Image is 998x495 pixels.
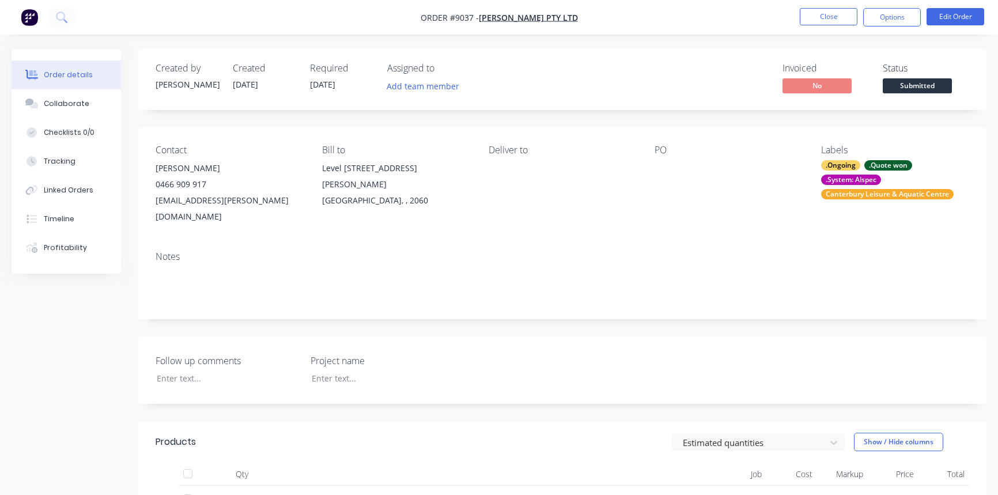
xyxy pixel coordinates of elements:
[44,214,74,224] div: Timeline
[12,147,121,176] button: Tracking
[864,160,912,171] div: .Quote won
[782,63,869,74] div: Invoiced
[883,63,969,74] div: Status
[156,145,304,156] div: Contact
[868,463,918,486] div: Price
[854,433,943,451] button: Show / Hide columns
[421,12,479,23] span: Order #9037 -
[156,251,969,262] div: Notes
[12,61,121,89] button: Order details
[918,463,969,486] div: Total
[156,176,304,192] div: 0466 909 917
[782,78,852,93] span: No
[387,78,466,94] button: Add team member
[156,160,304,225] div: [PERSON_NAME]0466 909 917[EMAIL_ADDRESS][PERSON_NAME][DOMAIN_NAME]
[381,78,466,94] button: Add team member
[156,160,304,176] div: [PERSON_NAME]
[310,79,335,90] span: [DATE]
[156,78,219,90] div: [PERSON_NAME]
[156,354,300,368] label: Follow up comments
[44,185,93,195] div: Linked Orders
[156,192,304,225] div: [EMAIL_ADDRESS][PERSON_NAME][DOMAIN_NAME]
[44,127,94,138] div: Checklists 0/0
[655,145,803,156] div: PO
[817,463,868,486] div: Markup
[489,145,637,156] div: Deliver to
[207,463,277,486] div: Qty
[821,145,969,156] div: Labels
[233,79,258,90] span: [DATE]
[322,160,470,209] div: Level [STREET_ADDRESS][PERSON_NAME][GEOGRAPHIC_DATA], , 2060
[821,189,954,199] div: Canterbury Leisure & Aquatic Centre
[322,160,470,192] div: Level [STREET_ADDRESS][PERSON_NAME]
[680,463,766,486] div: Job
[44,99,89,109] div: Collaborate
[479,12,578,23] a: [PERSON_NAME] Pty Ltd
[883,78,952,96] button: Submitted
[883,78,952,93] span: Submitted
[44,243,87,253] div: Profitability
[156,63,219,74] div: Created by
[863,8,921,27] button: Options
[766,463,817,486] div: Cost
[821,160,860,171] div: .Ongoing
[821,175,881,185] div: .System: Alspec
[12,176,121,205] button: Linked Orders
[156,435,196,449] div: Products
[44,70,93,80] div: Order details
[12,89,121,118] button: Collaborate
[387,63,502,74] div: Assigned to
[927,8,984,25] button: Edit Order
[800,8,857,25] button: Close
[12,233,121,262] button: Profitability
[12,205,121,233] button: Timeline
[322,145,470,156] div: Bill to
[310,63,373,74] div: Required
[44,156,75,167] div: Tracking
[12,118,121,147] button: Checklists 0/0
[233,63,296,74] div: Created
[311,354,455,368] label: Project name
[21,9,38,26] img: Factory
[322,192,470,209] div: [GEOGRAPHIC_DATA], , 2060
